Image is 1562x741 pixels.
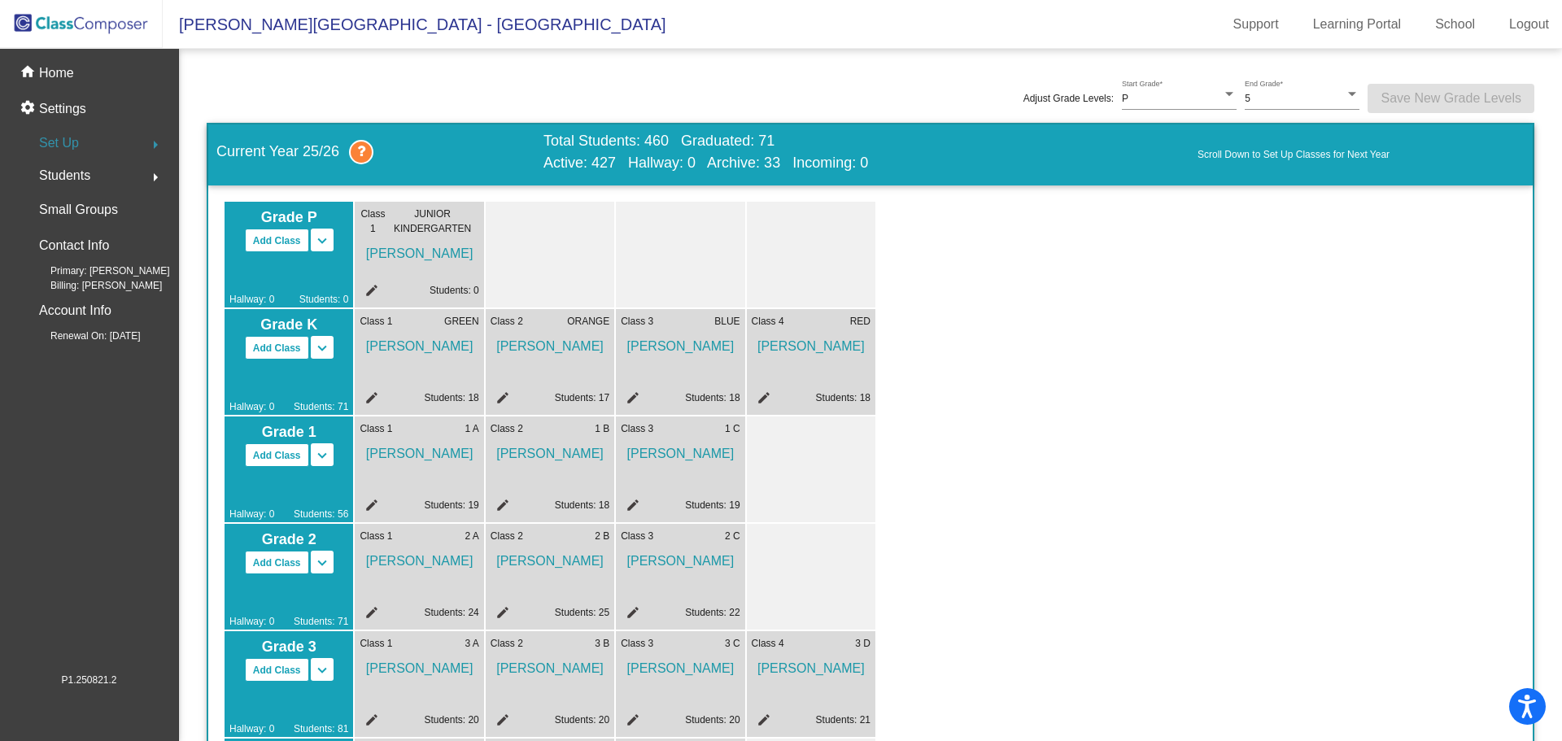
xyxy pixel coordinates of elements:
span: Class 2 [491,421,523,436]
mat-icon: edit [491,498,510,517]
span: Total Students: 460 Graduated: 71 [543,133,868,150]
mat-icon: edit [491,605,510,625]
button: Add Class [245,443,309,467]
span: [PERSON_NAME] [491,651,609,678]
a: Support [1220,11,1292,37]
p: Home [39,63,74,83]
a: Learning Portal [1300,11,1415,37]
span: 5 [1245,93,1250,104]
span: GREEN [444,314,479,329]
span: Class 4 [752,314,784,329]
mat-icon: edit [360,605,379,625]
mat-icon: keyboard_arrow_down [312,553,332,573]
a: Students: 20 [555,714,609,726]
a: Students: 18 [555,499,609,511]
span: P [1122,93,1128,104]
span: Hallway: 0 [229,614,274,629]
span: [PERSON_NAME] [621,436,740,464]
span: [PERSON_NAME] [360,236,478,264]
mat-icon: edit [491,390,510,410]
mat-icon: edit [360,283,379,303]
span: RED [850,314,870,329]
span: [PERSON_NAME] [360,329,478,356]
span: Renewal On: [DATE] [24,329,140,343]
span: [PERSON_NAME] [752,329,870,356]
span: [PERSON_NAME] [360,651,478,678]
span: [PERSON_NAME] [621,329,740,356]
span: Class 4 [752,636,784,651]
span: 1 C [725,421,740,436]
span: Primary: [PERSON_NAME] [24,264,170,278]
span: Hallway: 0 [229,292,274,307]
span: [PERSON_NAME] [360,436,478,464]
span: Students [39,164,90,187]
span: [PERSON_NAME] [621,651,740,678]
span: Hallway: 0 [229,721,274,736]
span: [PERSON_NAME] [360,543,478,571]
span: Hallway: 0 [229,507,274,521]
span: Grade 2 [229,529,348,551]
p: Account Info [39,299,111,322]
a: Students: 17 [555,392,609,403]
button: Add Class [245,336,309,360]
span: BLUE [714,314,740,329]
span: Class 2 [491,636,523,651]
mat-icon: edit [621,498,640,517]
a: Students: 21 [816,714,870,726]
span: Class 1 [360,529,392,543]
a: Students: 19 [424,499,478,511]
a: Students: 0 [430,285,479,296]
mat-icon: edit [360,390,379,410]
span: [PERSON_NAME][GEOGRAPHIC_DATA] - [GEOGRAPHIC_DATA] [163,11,666,37]
span: Students: 81 [294,721,348,736]
span: 2 C [725,529,740,543]
a: Students: 20 [424,714,478,726]
span: Current Year 25/26 [216,140,543,164]
span: 3 C [725,636,740,651]
mat-icon: home [20,63,39,83]
mat-icon: keyboard_arrow_down [312,446,332,465]
mat-icon: edit [360,498,379,517]
button: Add Class [245,658,309,682]
span: Grade P [229,207,348,229]
a: Logout [1496,11,1562,37]
span: Grade 1 [229,421,348,443]
p: Settings [39,99,86,119]
span: [PERSON_NAME] [491,543,609,571]
span: Adjust Grade Levels: [1023,91,1114,106]
mat-icon: edit [752,713,771,732]
a: Scroll Down to Set Up Classes for Next Year [1198,147,1525,162]
span: Students: 71 [294,614,348,629]
span: JUNIOR KINDERGARTEN [386,207,478,236]
span: Class 2 [491,314,523,329]
mat-icon: edit [621,390,640,410]
span: Set Up [39,132,79,155]
a: Students: 24 [424,607,478,618]
span: 2 A [465,529,478,543]
a: School [1422,11,1488,37]
span: Grade 3 [229,636,348,658]
p: Contact Info [39,234,109,257]
span: Students: 71 [294,399,348,414]
mat-icon: settings [20,99,39,119]
span: [PERSON_NAME] [621,543,740,571]
a: Students: 20 [685,714,740,726]
span: Students: 0 [299,292,349,307]
a: Students: 25 [555,607,609,618]
button: Add Class [245,229,309,252]
mat-icon: edit [360,713,379,732]
mat-icon: keyboard_arrow_down [312,231,332,251]
span: [PERSON_NAME] [491,329,609,356]
mat-icon: arrow_right [146,135,165,155]
span: ORANGE [567,314,609,329]
span: [PERSON_NAME] [491,436,609,464]
button: Add Class [245,551,309,574]
span: 3 D [855,636,870,651]
mat-icon: edit [752,390,771,410]
mat-icon: keyboard_arrow_down [312,338,332,358]
mat-icon: edit [621,605,640,625]
a: Students: 18 [816,392,870,403]
span: Class 3 [621,529,653,543]
mat-icon: arrow_right [146,168,165,187]
span: Class 1 [360,207,386,236]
